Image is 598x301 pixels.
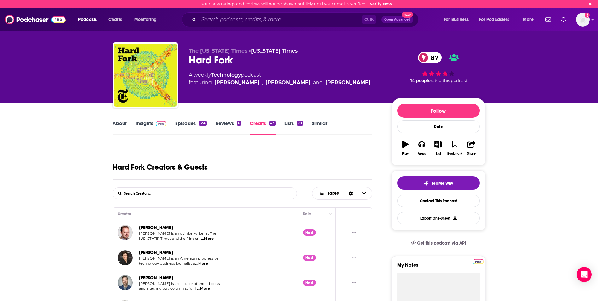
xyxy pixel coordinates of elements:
div: Apps [418,152,426,156]
a: Verify Now [370,2,392,6]
button: open menu [475,15,519,25]
div: Creator [118,210,131,218]
span: ...More [197,286,210,291]
button: Show More Button [350,280,358,286]
a: 87 [418,52,442,63]
div: Role [303,210,312,218]
input: Search podcasts, credits, & more... [199,15,362,25]
button: Column Actions [327,210,334,218]
a: Kevin Roose [265,79,311,86]
button: open menu [519,15,542,25]
a: [PERSON_NAME] [139,250,173,255]
div: Host [303,229,316,236]
span: featuring [189,79,370,86]
a: Similar [312,120,327,135]
a: Ross Douthat [118,225,133,240]
img: User Profile [576,13,590,27]
img: Kara Swisher [118,250,133,265]
div: 356 [199,121,206,126]
span: , [262,79,263,86]
div: Host [303,255,316,261]
span: 14 people [410,78,431,83]
img: Podchaser Pro [156,121,167,126]
div: Bookmark [447,152,462,156]
span: [PERSON_NAME] is the author of three books [139,281,220,286]
span: Logged in as jbarbour [576,13,590,27]
a: Contact This Podcast [397,195,480,207]
span: 87 [424,52,442,63]
span: Podcasts [78,15,97,24]
button: List [430,137,446,159]
img: Kevin Roose [118,275,133,290]
span: and [313,79,323,86]
a: [PERSON_NAME] [139,225,173,230]
div: Play [402,152,409,156]
a: About [113,120,127,135]
span: Get this podcast via API [417,240,466,246]
span: [PERSON_NAME] is an American progressive [139,256,219,261]
button: tell me why sparkleTell Me Why [397,176,480,190]
svg: Email not verified [585,13,590,18]
div: Search podcasts, credits, & more... [188,12,425,27]
a: InsightsPodchaser Pro [136,120,167,135]
span: and a technology columnist for T [139,286,197,291]
a: Show notifications dropdown [543,14,554,25]
button: open menu [439,15,477,25]
div: 6 [237,121,241,126]
button: open menu [74,15,105,25]
span: More [523,15,534,24]
span: ...More [201,236,214,241]
a: [US_STATE] Times [251,48,298,54]
div: Rate [397,120,480,133]
span: Tell Me Why [431,181,453,186]
span: ...More [195,261,208,266]
h1: Hard Fork Creators & Guests [113,162,208,172]
span: [US_STATE] Times and the film crit [139,236,201,241]
span: Open Advanced [384,18,410,21]
img: Podchaser Pro [473,259,484,264]
span: Table [328,191,339,196]
span: New [402,12,413,18]
span: For Podcasters [479,15,509,24]
a: Get this podcast via API [406,235,471,251]
span: Monitoring [134,15,157,24]
a: Kara Swisher [214,79,259,86]
div: Open Intercom Messenger [577,267,592,282]
span: rated this podcast [431,78,467,83]
a: Ross Douthat [325,79,370,86]
span: [PERSON_NAME] is an opinion writer at The [139,231,217,236]
a: Pro website [473,258,484,264]
button: Show More Button [350,229,358,236]
img: tell me why sparkle [424,181,429,186]
a: Credits43 [250,120,275,135]
span: Ctrl K [362,15,376,24]
span: Charts [108,15,122,24]
button: Export One-Sheet [397,212,480,224]
div: A weekly podcast [189,71,370,86]
div: Your new ratings and reviews will not be shown publicly until your email is verified. [201,2,392,6]
button: Bookmark [447,137,463,159]
div: Sort Direction [344,187,357,199]
a: Episodes356 [175,120,206,135]
div: List [436,152,441,156]
span: technology business journalist a [139,261,195,266]
button: Apps [414,137,430,159]
h2: Choose View [312,187,373,200]
a: Reviews6 [216,120,241,135]
div: 43 [269,121,275,126]
div: Share [467,152,476,156]
a: Charts [104,15,126,25]
button: Open AdvancedNew [381,16,413,23]
a: [PERSON_NAME] [139,275,173,280]
div: Host [303,280,316,286]
img: Hard Fork [114,44,177,107]
button: Show profile menu [576,13,590,27]
img: Podchaser - Follow, Share and Rate Podcasts [5,14,66,26]
button: Show More Button [350,254,358,261]
label: My Notes [397,262,480,273]
a: Technology [211,72,241,78]
button: Follow [397,104,480,118]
